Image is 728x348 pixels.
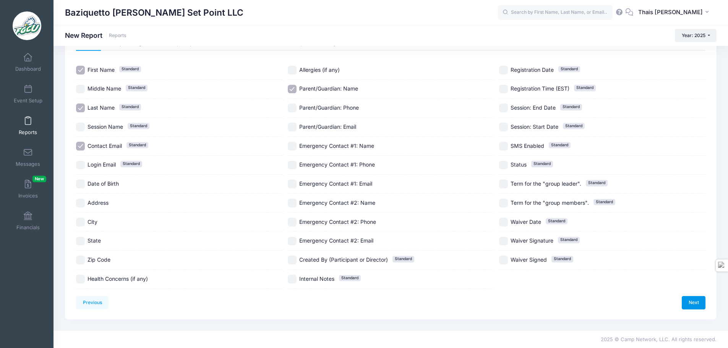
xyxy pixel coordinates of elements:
[499,218,508,227] input: Waiver DateStandard
[18,193,38,199] span: Invoices
[65,31,126,39] h1: New Report
[299,142,374,149] span: Emergency Contact #1: Name
[299,66,340,73] span: Allergies (if any)
[499,237,508,246] input: Waiver SignatureStandard
[10,81,46,107] a: Event Setup
[601,336,717,342] span: 2025 © Camp Network, LLC. All rights reserved.
[288,180,297,188] input: Emergency Contact #1: Email
[299,85,358,92] span: Parent/Guardian: Name
[76,256,85,264] input: Zip Code
[499,66,508,74] input: Registration DateStandard
[88,219,97,225] span: City
[14,97,42,104] span: Event Setup
[15,66,41,72] span: Dashboard
[119,104,141,110] span: Standard
[499,123,508,131] input: Session: Start DateStandard
[558,66,580,72] span: Standard
[638,8,703,16] span: Thais [PERSON_NAME]
[682,32,705,38] span: Year: 2025
[109,33,126,39] a: Reports
[88,85,121,92] span: Middle Name
[499,180,508,188] input: Term for the "group leader".Standard
[288,66,297,74] input: Allergies (if any)
[549,142,571,148] span: Standard
[558,237,580,243] span: Standard
[299,199,375,206] span: Emergency Contact #2: Name
[511,142,544,149] span: SMS Enabled
[88,237,101,244] span: State
[586,180,608,186] span: Standard
[288,275,297,283] input: Internal NotesStandard
[511,237,553,244] span: Waiver Signature
[675,29,717,42] button: Year: 2025
[88,199,109,206] span: Address
[288,237,297,246] input: Emergency Contact #2: Email
[560,104,582,110] span: Standard
[120,161,142,167] span: Standard
[682,296,705,309] a: Next
[76,66,85,74] input: First NameStandard
[76,199,85,207] input: Address
[299,123,356,130] span: Parent/Guardian: Email
[511,161,527,168] span: Status
[546,218,567,224] span: Standard
[299,104,359,111] span: Parent/Guardian: Phone
[19,129,37,136] span: Reports
[16,161,40,167] span: Messages
[499,199,508,207] input: Term for the "group members".Standard
[13,11,41,40] img: Baziquetto Allen Set Point LLC
[299,256,388,263] span: Created By (Participant or Director)
[511,219,541,225] span: Waiver Date
[76,142,85,151] input: Contact EmailStandard
[10,144,46,171] a: Messages
[339,275,361,281] span: Standard
[88,161,116,168] span: Login Email
[299,237,373,244] span: Emergency Contact #2: Email
[88,66,115,73] span: First Name
[288,123,297,131] input: Parent/Guardian: Email
[32,176,46,182] span: New
[299,161,375,168] span: Emergency Contact #1: Phone
[499,142,508,151] input: SMS EnabledStandard
[511,85,569,92] span: Registration Time (EST)
[551,256,573,262] span: Standard
[88,180,119,187] span: Date of Birth
[76,218,85,227] input: City
[511,66,554,73] span: Registration Date
[88,256,110,263] span: Zip Code
[10,112,46,139] a: Reports
[119,66,141,72] span: Standard
[563,123,585,129] span: Standard
[88,275,148,282] span: Health Concerns (if any)
[511,123,558,130] span: Session: Start Date
[88,104,115,111] span: Last Name
[299,219,376,225] span: Emergency Contact #2: Phone
[288,142,297,151] input: Emergency Contact #1: Name
[633,4,717,21] button: Thais [PERSON_NAME]
[499,104,508,112] input: Session: End DateStandard
[10,49,46,76] a: Dashboard
[126,142,148,148] span: Standard
[76,296,109,309] a: Previous
[16,224,40,231] span: Financials
[531,161,553,167] span: Standard
[88,142,122,149] span: Contact Email
[10,176,46,202] a: InvoicesNew
[76,237,85,246] input: State
[499,85,508,94] input: Registration Time (EST)Standard
[499,161,508,170] input: StatusStandard
[76,161,85,170] input: Login EmailStandard
[288,256,297,264] input: Created By (Participant or Director)Standard
[288,85,297,94] input: Parent/Guardian: Name
[126,85,148,91] span: Standard
[593,199,615,205] span: Standard
[299,275,334,282] span: Internal Notes
[511,199,589,206] span: Term for the "group members".
[88,123,123,130] span: Session Name
[76,123,85,131] input: Session NameStandard
[288,199,297,207] input: Emergency Contact #2: Name
[76,85,85,94] input: Middle NameStandard
[128,123,149,129] span: Standard
[76,104,85,112] input: Last NameStandard
[288,161,297,170] input: Emergency Contact #1: Phone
